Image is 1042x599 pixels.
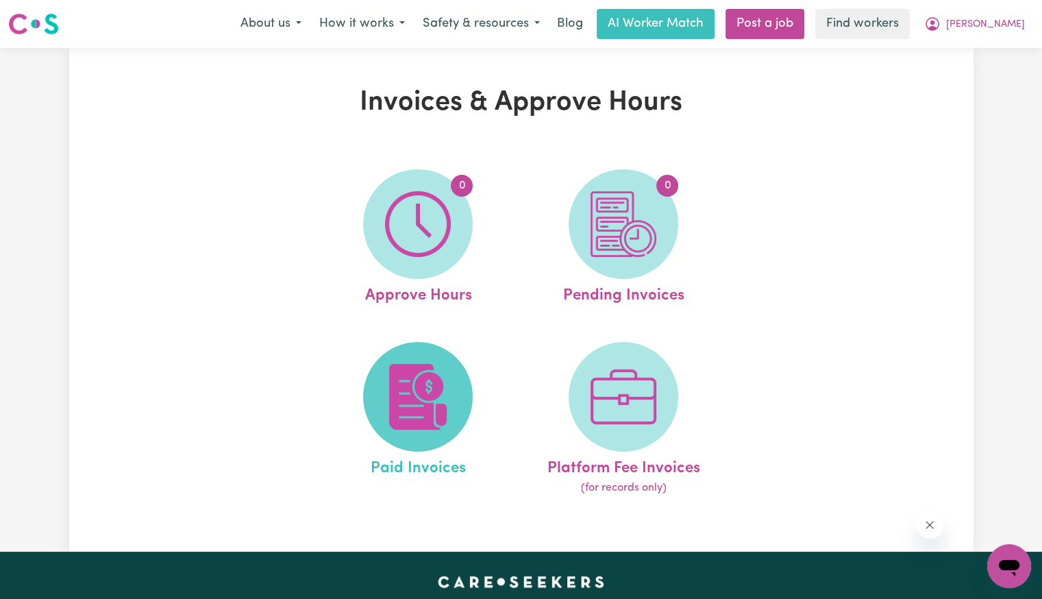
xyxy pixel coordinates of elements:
[319,342,517,497] a: Paid Invoices
[987,544,1031,588] iframe: Button to launch messaging window
[549,9,591,39] a: Blog
[364,279,471,308] span: Approve Hours
[525,169,722,308] a: Pending Invoices
[8,10,83,21] span: Need any help?
[656,175,678,197] span: 0
[725,9,804,39] a: Post a job
[815,9,910,39] a: Find workers
[232,10,310,38] button: About us
[8,12,59,36] img: Careseekers logo
[547,452,700,480] span: Platform Fee Invoices
[563,279,684,308] span: Pending Invoices
[915,10,1034,38] button: My Account
[310,10,414,38] button: How it works
[319,169,517,308] a: Approve Hours
[371,452,466,480] span: Paid Invoices
[525,342,722,497] a: Platform Fee Invoices(for records only)
[916,511,943,539] iframe: Close message
[451,175,473,197] span: 0
[597,9,715,39] a: AI Worker Match
[414,10,549,38] button: Safety & resources
[228,86,815,119] h1: Invoices & Approve Hours
[946,17,1025,32] span: [PERSON_NAME]
[438,576,604,587] a: Careseekers home page
[581,480,667,496] span: (for records only)
[8,8,59,40] a: Careseekers logo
